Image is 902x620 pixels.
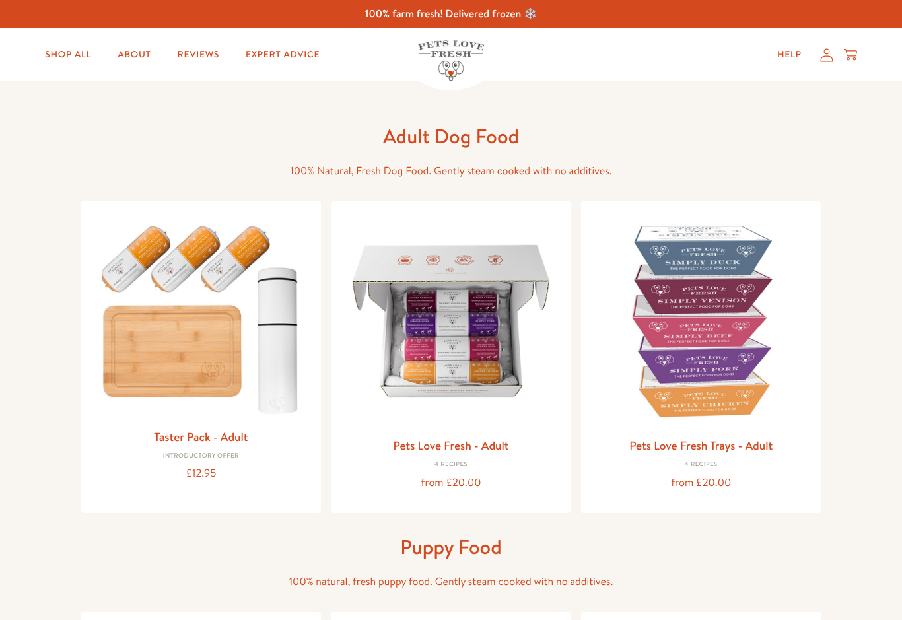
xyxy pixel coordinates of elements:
a: Help [767,42,812,68]
div: from £20.00 [592,474,810,492]
img: Pets Love Fresh [418,40,484,81]
div: £12.95 [92,465,310,483]
a: Reviews [167,42,230,68]
div: 4 Recipes [592,461,810,469]
a: Taster Pack - Adult [154,429,248,445]
div: 4 Recipes [342,461,561,469]
span: 100% natural, fresh puppy food. Gently steam cooked with no additives. [289,574,613,589]
a: Expert Advice [235,42,330,68]
div: from £20.00 [342,474,561,492]
a: Shop All [34,42,102,68]
img: Taster Pack - Adult [92,212,310,421]
img: Pets Love Fresh - Adult [342,212,561,431]
h1: Adult Dog Food [240,123,662,149]
span: 100% Natural, Fresh Dog Food. Gently steam cooked with no additives. [290,164,611,178]
h1: Puppy Food [240,534,662,560]
a: Pets Love Fresh - Adult [393,437,508,454]
div: Introductory Offer [92,452,310,460]
a: Pets Love Fresh Trays - Adult [629,437,773,454]
a: About [107,42,161,68]
img: Pets Love Fresh Trays - Adult [592,212,810,431]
